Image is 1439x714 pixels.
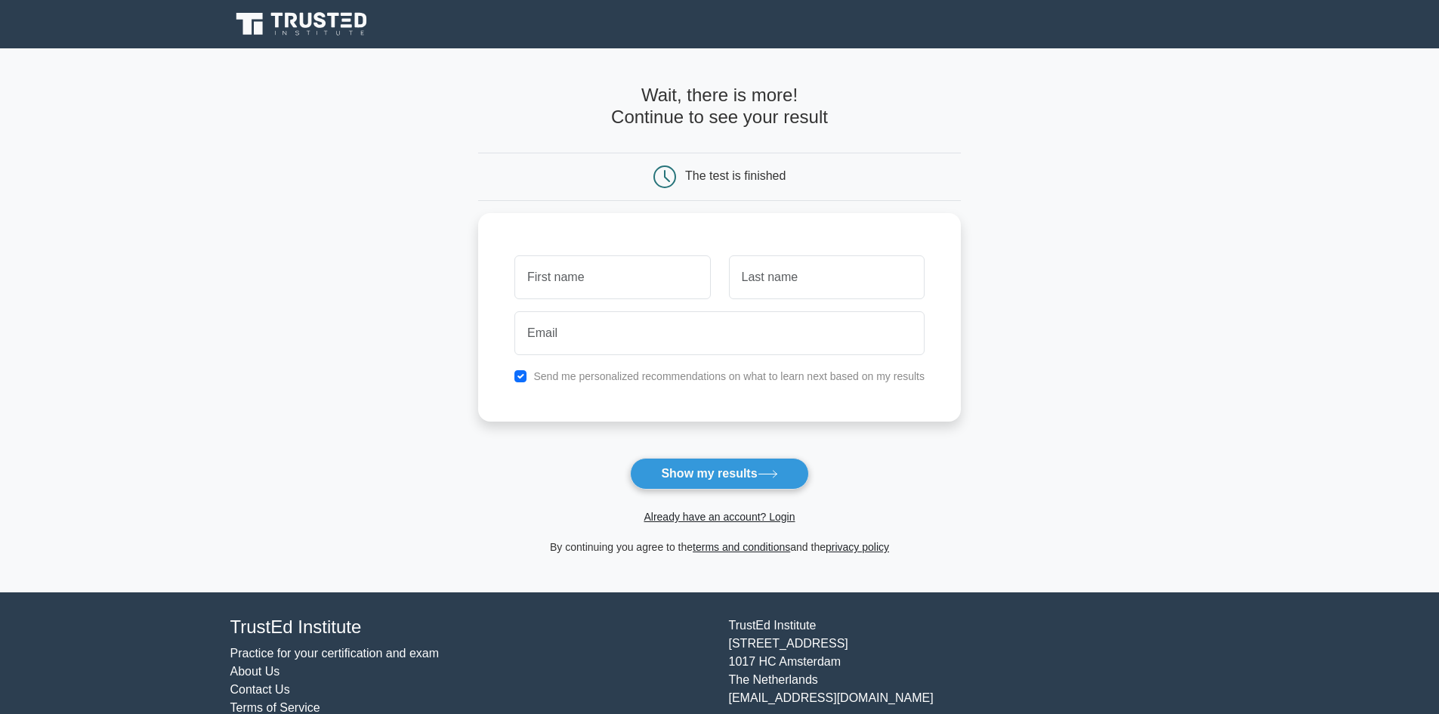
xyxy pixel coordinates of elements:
a: About Us [230,665,280,678]
label: Send me personalized recommendations on what to learn next based on my results [533,370,925,382]
a: Terms of Service [230,701,320,714]
h4: Wait, there is more! Continue to see your result [478,85,961,128]
a: Contact Us [230,683,290,696]
button: Show my results [630,458,808,490]
h4: TrustEd Institute [230,617,711,638]
div: By continuing you agree to the and the [469,538,970,556]
a: terms and conditions [693,541,790,553]
input: Last name [729,255,925,299]
a: Practice for your certification and exam [230,647,440,660]
input: Email [514,311,925,355]
a: privacy policy [826,541,889,553]
a: Already have an account? Login [644,511,795,523]
div: The test is finished [685,169,786,182]
input: First name [514,255,710,299]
